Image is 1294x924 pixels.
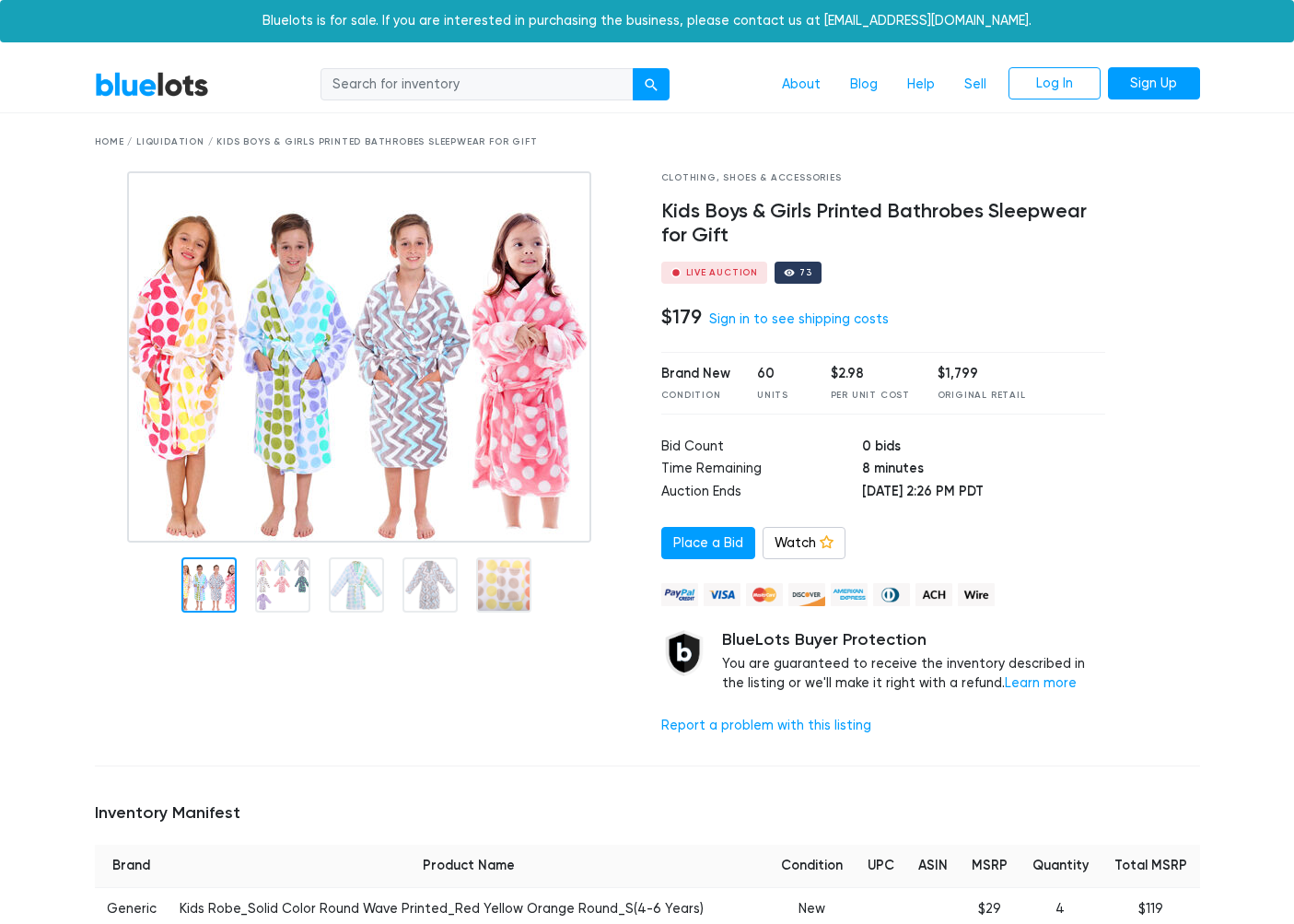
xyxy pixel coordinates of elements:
[169,845,768,887] th: Product Name
[835,67,892,102] a: Blog
[321,68,634,101] input: Search for inventory
[95,845,169,887] th: Brand
[1108,67,1200,100] a: Sign Up
[661,630,707,676] img: buyer_protection_shield-3b65640a83011c7d3ede35a8e5a80bfdfaa6a97447f0071c1475b91a4b0b3d01.png
[862,459,1105,482] td: 8 minutes
[661,583,698,606] img: paypal_credit-80455e56f6e1299e8d57f40c0dcee7b8cd4ae79b9eccbfc37e2480457ba36de9.png
[686,268,759,277] div: Live Auction
[1102,845,1200,887] th: Total MSRP
[661,200,1106,248] h4: Kids Boys & Girls Printed Bathrobes Sleepwear for Gift
[757,389,803,403] div: Units
[127,171,591,543] img: 1faf5c12-43c2-437a-a40f-913c83cdc21f-1702879236.jpg
[856,845,906,887] th: UPC
[95,803,1200,824] h5: Inventory Manifest
[873,583,910,606] img: diners_club-c48f30131b33b1bb0e5d0e2dbd43a8bea4cb12cb2961413e2f4250e06c020426.png
[788,583,825,606] img: discover-82be18ecfda2d062aad2762c1ca80e2d36a4073d45c9e0ffae68cd515fbd3d32.png
[960,845,1020,887] th: MSRP
[661,437,862,460] td: Bid Count
[661,389,730,403] div: Condition
[95,71,209,98] a: BlueLots
[661,718,871,733] a: Report a problem with this listing
[831,583,868,606] img: american_express-ae2a9f97a040b4b41f6397f7637041a5861d5f99d0716c09922aba4e24c8547d.png
[661,459,862,482] td: Time Remaining
[950,67,1001,102] a: Sell
[661,305,702,329] h4: $179
[767,67,835,102] a: About
[831,389,910,403] div: Per Unit Cost
[1008,67,1101,100] a: Log In
[862,437,1105,460] td: 0 bids
[661,527,755,560] a: Place a Bid
[862,482,1105,505] td: [DATE] 2:26 PM PDT
[661,482,862,505] td: Auction Ends
[799,268,812,277] div: 73
[757,364,803,384] div: 60
[938,364,1026,384] div: $1,799
[892,67,950,102] a: Help
[722,630,1106,694] div: You are guaranteed to receive the inventory described in the listing or we'll make it right with ...
[906,845,960,887] th: ASIN
[1005,675,1077,691] a: Learn more
[763,527,845,560] a: Watch
[746,583,783,606] img: mastercard-42073d1d8d11d6635de4c079ffdb20a4f30a903dc55d1612383a1b395dd17f39.png
[958,583,995,606] img: wire-908396882fe19aaaffefbd8e17b12f2f29708bd78693273c0e28e3a24408487f.png
[938,389,1026,403] div: Original Retail
[709,311,889,327] a: Sign in to see shipping costs
[915,583,952,606] img: ach-b7992fed28a4f97f893c574229be66187b9afb3f1a8d16a4691d3d3140a8ab00.png
[722,630,1106,650] h5: BlueLots Buyer Protection
[1020,845,1101,887] th: Quantity
[661,171,1106,185] div: Clothing, Shoes & Accessories
[95,135,1200,149] div: Home / Liquidation / Kids Boys & Girls Printed Bathrobes Sleepwear for Gift
[831,364,910,384] div: $2.98
[768,845,855,887] th: Condition
[704,583,740,606] img: visa-79caf175f036a155110d1892330093d4c38f53c55c9ec9e2c3a54a56571784bb.png
[661,364,730,384] div: Brand New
